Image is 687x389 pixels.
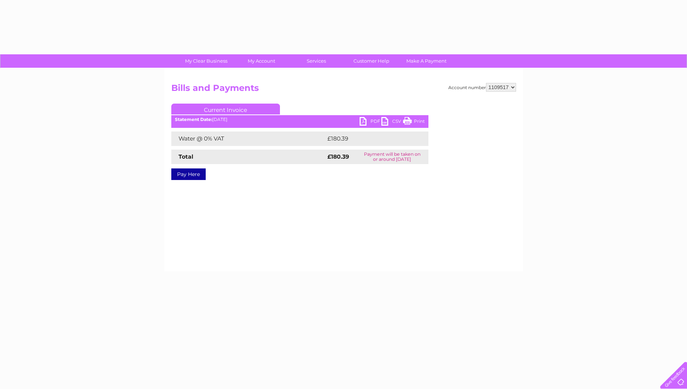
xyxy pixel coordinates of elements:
[176,54,236,68] a: My Clear Business
[175,117,212,122] b: Statement Date:
[179,153,193,160] strong: Total
[171,117,428,122] div: [DATE]
[342,54,401,68] a: Customer Help
[397,54,456,68] a: Make A Payment
[171,104,280,114] a: Current Invoice
[327,153,349,160] strong: £180.39
[286,54,346,68] a: Services
[231,54,291,68] a: My Account
[448,83,516,92] div: Account number
[403,117,425,127] a: Print
[381,117,403,127] a: CSV
[326,131,415,146] td: £180.39
[356,150,428,164] td: Payment will be taken on or around [DATE]
[171,131,326,146] td: Water @ 0% VAT
[171,83,516,97] h2: Bills and Payments
[360,117,381,127] a: PDF
[171,168,206,180] a: Pay Here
